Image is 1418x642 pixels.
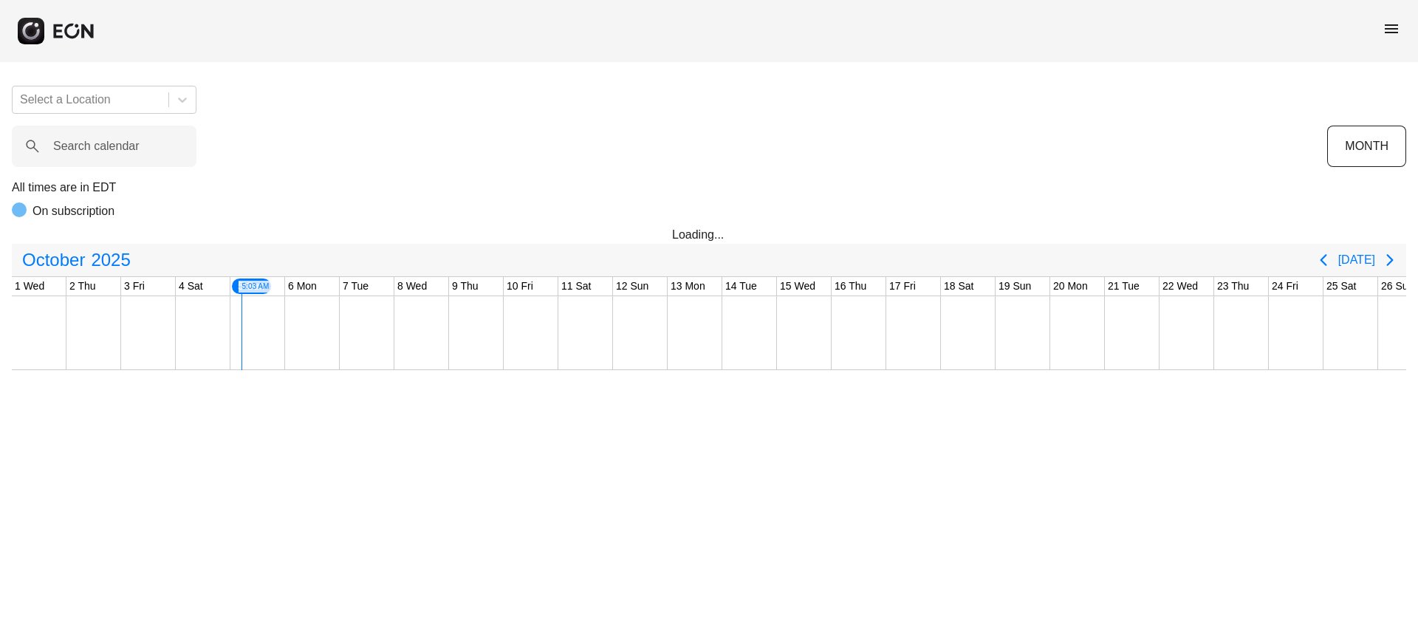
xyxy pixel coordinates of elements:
label: Search calendar [53,137,140,155]
div: 22 Wed [1160,277,1201,296]
div: 16 Thu [832,277,869,296]
p: On subscription [32,202,114,220]
div: Loading... [672,226,746,244]
div: 1 Wed [12,277,47,296]
div: 14 Tue [722,277,760,296]
div: 24 Fri [1269,277,1301,296]
div: 25 Sat [1323,277,1359,296]
div: 6 Mon [285,277,320,296]
div: 21 Tue [1105,277,1143,296]
div: 2 Thu [66,277,99,296]
button: October2025 [13,245,140,275]
div: 5 Sun [230,277,273,296]
div: 19 Sun [996,277,1034,296]
div: 4 Sat [176,277,206,296]
div: 26 Sun [1378,277,1417,296]
span: menu [1383,20,1400,38]
div: 15 Wed [777,277,818,296]
button: [DATE] [1338,247,1375,273]
span: 2025 [88,245,133,275]
div: 3 Fri [121,277,148,296]
div: 20 Mon [1050,277,1091,296]
div: 11 Sat [558,277,594,296]
span: October [19,245,88,275]
div: 10 Fri [504,277,536,296]
button: Previous page [1309,245,1338,275]
button: MONTH [1327,126,1406,167]
div: 8 Wed [394,277,430,296]
p: All times are in EDT [12,179,1406,197]
div: 12 Sun [613,277,651,296]
div: 9 Thu [449,277,482,296]
div: 7 Tue [340,277,371,296]
div: 13 Mon [668,277,708,296]
div: 18 Sat [941,277,976,296]
button: Next page [1375,245,1405,275]
div: 17 Fri [886,277,919,296]
div: 23 Thu [1214,277,1252,296]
